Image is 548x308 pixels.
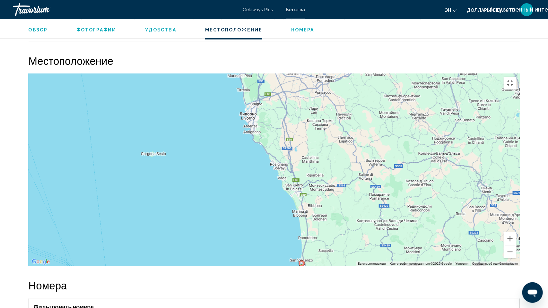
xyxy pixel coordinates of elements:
button: Увеличить [504,232,517,245]
span: Фотографии [76,27,116,32]
button: Быстрые клавиши [358,261,386,266]
button: Номера [291,27,314,33]
a: Бегства [286,7,305,12]
button: Местоположение [205,27,262,33]
button: Пользовательское меню [518,3,535,16]
span: эн [445,8,451,13]
img: Гугл [30,258,51,266]
span: Картографические данные ©2025 Google [390,262,452,265]
h2: Местоположение [29,54,520,67]
a: Открыть эту область в Google Картах (в новом окне) [30,258,51,266]
h2: Номера [29,279,520,292]
button: Уменьшить [504,245,517,258]
button: Обзор [29,27,48,33]
a: Getaways Plus [243,7,273,12]
span: Номера [291,27,314,32]
span: Местоположение [205,27,262,32]
span: Доллары США [467,8,503,13]
button: Изменить валюту [467,5,509,15]
a: Сообщить об ошибке на карте [472,262,518,265]
button: Изменение языка [445,5,457,15]
button: Включить полноэкранный режим [504,77,517,90]
a: Условия [456,262,468,265]
span: Обзор [29,27,48,32]
button: Удобства [145,27,176,33]
span: Удобства [145,27,176,32]
a: Травориум [13,3,237,16]
button: Фотографии [76,27,116,33]
iframe: Кнопка запуска окна обмена сообщениями [522,282,543,303]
